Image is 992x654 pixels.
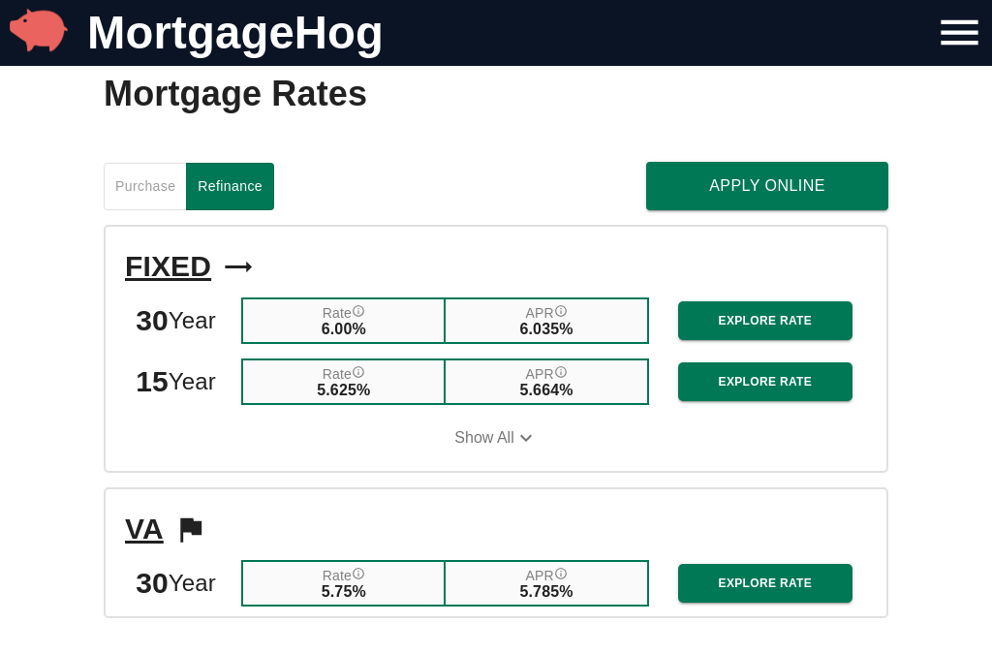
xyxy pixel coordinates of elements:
img: MortgageHog Logo [10,1,68,59]
svg: Annual Percentage Rate - The interest rate on the loan if lender fees were averaged into each mon... [554,304,568,318]
span: Year [169,567,216,600]
span: Show All [454,429,513,447]
span: 5.625% [317,383,370,398]
label: APR [525,304,567,320]
button: Purchase [104,163,187,210]
span: 5.664% [519,383,573,398]
label: Rate [323,365,365,381]
button: Refinance [186,163,274,210]
span: 6.035% [519,322,573,337]
label: APR [525,365,567,381]
span: Refinance [198,174,263,199]
span: Apply Online [667,172,867,200]
span: VA [125,509,164,550]
span: 6.00% [322,322,366,337]
span: 15 [136,361,169,403]
button: Navigation Bar Menu [927,2,992,63]
span: 30 [136,563,169,605]
svg: Annual Percentage Rate - The interest rate on the loan if lender fees were averaged into each mon... [554,567,568,580]
button: Explore Rate [678,564,852,603]
button: Apply Online [646,162,888,210]
button: Show All [125,415,867,461]
h2: Mortgage Rates [104,69,888,118]
button: Explore Rate [678,362,852,401]
span: 30 [136,300,169,342]
label: Rate [323,304,365,320]
button: Explore Rate [678,301,852,340]
label: APR [525,567,567,582]
svg: Interest Rate "rate", reflects the cost of borrowing. If the interest rate is 3% and your loan is... [352,365,365,379]
span: Year [169,365,216,398]
span: Purchase [115,174,175,199]
label: Rate [323,567,365,582]
span: FIXED [125,246,211,288]
a: MortgageHog [87,7,384,58]
span: 5.75% [322,584,366,600]
svg: Annual Percentage Rate - The interest rate on the loan if lender fees were averaged into each mon... [554,365,568,379]
span: Explore Rate [694,311,837,331]
span: 5.785% [519,584,573,600]
span: Explore Rate [694,372,837,392]
span: Year [169,304,216,337]
svg: Interest Rate "rate", reflects the cost of borrowing. If the interest rate is 3% and your loan is... [352,567,365,580]
svg: Interest Rate "rate", reflects the cost of borrowing. If the interest rate is 3% and your loan is... [352,304,365,318]
span: Explore Rate [694,574,837,594]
